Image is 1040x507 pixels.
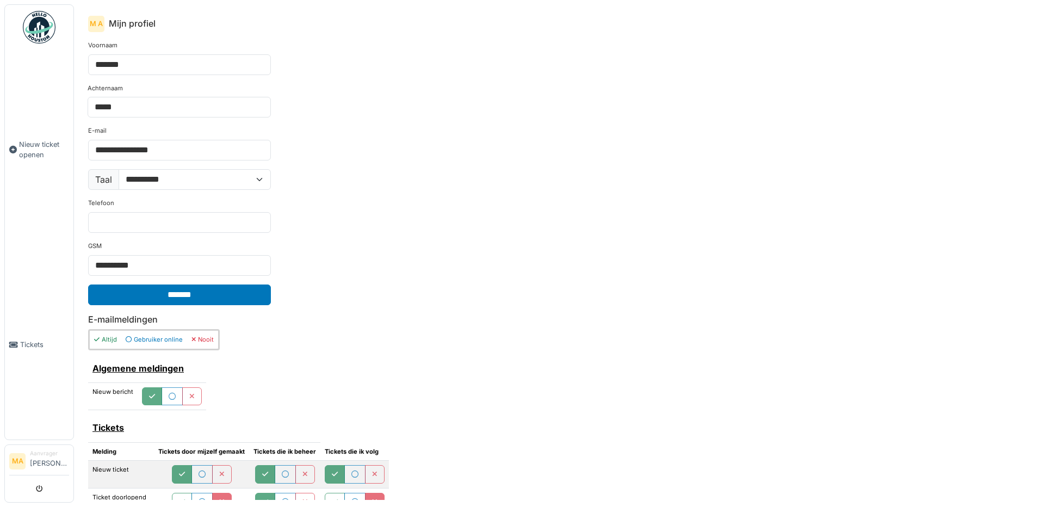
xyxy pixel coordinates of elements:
label: GSM [88,242,102,251]
th: Melding [88,442,154,461]
th: Tickets die ik volg [320,442,389,461]
span: Nieuw ticket openen [19,139,69,160]
h6: Tickets [92,423,316,433]
h6: Algemene meldingen [92,363,202,374]
label: Nieuw bericht [92,387,133,397]
label: E-mail [88,126,107,135]
div: Nooit [191,335,214,344]
img: Badge_color-CXgf-gQk.svg [23,11,55,44]
label: Telefoon [88,199,114,208]
div: M A [88,16,104,32]
label: Voornaam [88,41,117,50]
span: Tickets [20,339,69,350]
div: Gebruiker online [126,335,183,344]
div: Altijd [94,335,117,344]
li: MA [9,453,26,469]
li: [PERSON_NAME] [30,449,69,473]
label: Achternaam [88,84,123,93]
th: Tickets die ik beheer [249,442,320,461]
h6: Mijn profiel [109,18,156,29]
label: Taal [88,169,119,190]
a: Tickets [5,250,73,440]
div: Aanvrager [30,449,69,457]
a: Nieuw ticket openen [5,50,73,250]
h6: E-mailmeldingen [88,314,1026,325]
th: Tickets door mijzelf gemaakt [154,442,249,461]
td: Nieuw ticket [88,461,154,488]
a: MA Aanvrager[PERSON_NAME] [9,449,69,475]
